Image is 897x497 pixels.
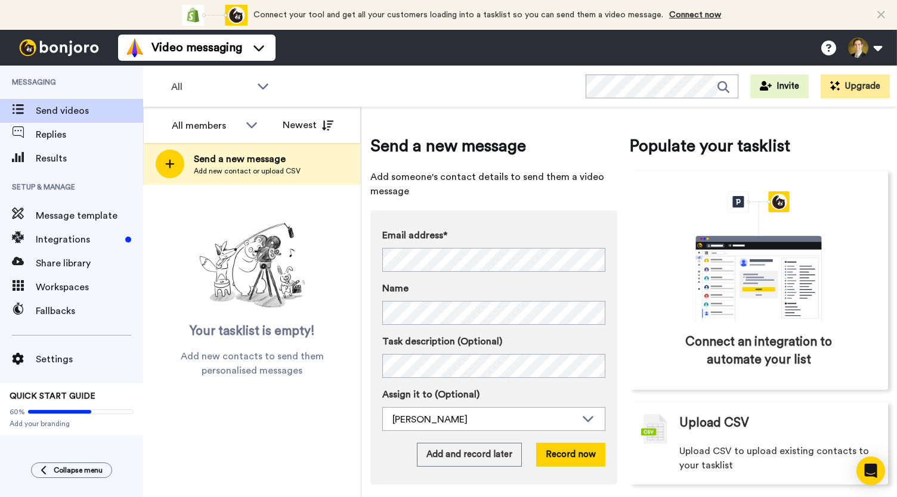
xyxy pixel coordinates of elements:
[641,414,667,444] img: csv-grey.png
[750,74,809,98] button: Invite
[10,419,134,428] span: Add your branding
[36,280,143,294] span: Workspaces
[36,304,143,318] span: Fallbacks
[253,11,663,19] span: Connect your tool and get all your customers loading into a tasklist so you can send them a video...
[417,443,522,467] button: Add and record later
[193,218,312,313] img: ready-set-action.png
[669,191,848,321] div: animation
[856,456,885,485] div: Open Intercom Messenger
[36,104,143,118] span: Send videos
[194,166,301,176] span: Add new contact or upload CSV
[171,80,251,94] span: All
[36,352,143,366] span: Settings
[382,228,605,243] label: Email address*
[536,443,605,467] button: Record now
[10,407,25,417] span: 60%
[36,128,143,142] span: Replies
[274,113,342,137] button: Newest
[31,462,112,478] button: Collapse menu
[680,333,837,369] span: Connect an integration to automate your list
[382,387,605,402] label: Assign it to (Optional)
[679,444,876,473] span: Upload CSV to upload existing contacts to your tasklist
[172,119,240,133] div: All members
[190,322,315,340] span: Your tasklist is empty!
[382,334,605,349] label: Task description (Optional)
[36,232,120,247] span: Integrations
[36,256,143,271] span: Share library
[194,152,301,166] span: Send a new message
[679,414,749,432] span: Upload CSV
[10,392,95,400] span: QUICK START GUIDE
[669,11,721,19] a: Connect now
[821,74,890,98] button: Upgrade
[182,5,248,26] div: animation
[36,209,143,223] span: Message template
[125,38,144,57] img: vm-color.svg
[151,39,242,56] span: Video messaging
[370,134,617,158] span: Send a new message
[629,134,888,158] span: Populate your tasklist
[36,151,143,166] span: Results
[161,349,343,378] span: Add new contacts to send them personalised messages
[14,39,104,56] img: bj-logo-header-white.svg
[392,412,576,427] div: [PERSON_NAME]
[382,281,409,296] span: Name
[370,170,617,198] span: Add someone's contact details to send them a video message
[54,465,103,475] span: Collapse menu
